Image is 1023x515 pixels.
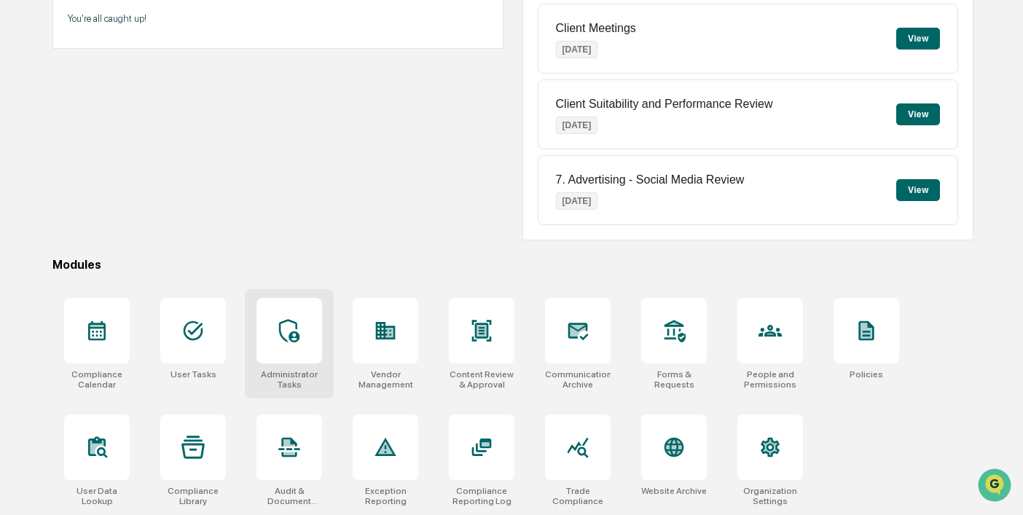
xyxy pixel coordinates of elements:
[545,369,611,390] div: Communications Archive
[15,162,98,173] div: Past conversations
[449,369,514,390] div: Content Review & Approval
[896,179,940,201] button: View
[52,258,973,272] div: Modules
[353,486,418,506] div: Exception Reporting
[103,361,176,372] a: Powered byPylon
[737,369,803,390] div: People and Permissions
[896,28,940,50] button: View
[29,298,94,312] span: Preclearance
[66,126,200,138] div: We're available if you need us!
[64,486,130,506] div: User Data Lookup
[68,13,488,24] p: You're all caught up!
[641,486,707,496] div: Website Archive
[545,486,611,506] div: Trade Compliance
[64,369,130,390] div: Compliance Calendar
[15,299,26,311] div: 🖐️
[449,486,514,506] div: Compliance Reporting Log
[556,173,745,186] p: 7. Advertising - Social Media Review
[641,369,707,390] div: Forms & Requests
[129,237,159,249] span: [DATE]
[120,298,181,312] span: Attestations
[850,369,883,380] div: Policies
[100,292,187,318] a: 🗄️Attestations
[170,369,216,380] div: User Tasks
[556,192,598,210] p: [DATE]
[145,361,176,372] span: Pylon
[160,486,226,506] div: Compliance Library
[353,369,418,390] div: Vendor Management
[15,111,41,138] img: 1746055101610-c473b297-6a78-478c-a979-82029cc54cd1
[556,117,598,134] p: [DATE]
[556,98,773,111] p: Client Suitability and Performance Review
[15,224,38,247] img: Jack Rasmussen
[9,320,98,346] a: 🔎Data Lookup
[29,326,92,340] span: Data Lookup
[31,111,57,138] img: 8933085812038_c878075ebb4cc5468115_72.jpg
[15,184,38,208] img: Jack Rasmussen
[15,31,265,54] p: How can we help?
[121,237,126,249] span: •
[556,41,598,58] p: [DATE]
[15,327,26,339] div: 🔎
[248,116,265,133] button: Start new chat
[9,292,100,318] a: 🖐️Preclearance
[121,198,126,210] span: •
[976,467,1016,506] iframe: Open customer support
[256,486,322,506] div: Audit & Document Logs
[66,111,239,126] div: Start new chat
[226,159,265,176] button: See all
[45,198,118,210] span: [PERSON_NAME]
[256,369,322,390] div: Administrator Tasks
[896,103,940,125] button: View
[556,22,636,35] p: Client Meetings
[29,199,41,211] img: 1746055101610-c473b297-6a78-478c-a979-82029cc54cd1
[29,238,41,250] img: 1746055101610-c473b297-6a78-478c-a979-82029cc54cd1
[106,299,117,311] div: 🗄️
[737,486,803,506] div: Organization Settings
[45,237,118,249] span: [PERSON_NAME]
[129,198,159,210] span: [DATE]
